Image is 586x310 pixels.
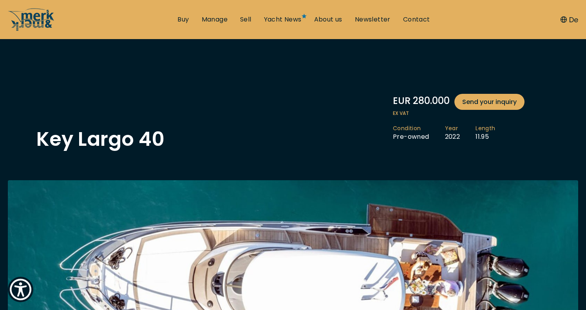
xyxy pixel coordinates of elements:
[454,94,525,110] a: Send your inquiry
[476,125,511,141] li: 11.95
[393,125,445,141] li: Pre-owned
[240,15,251,24] a: Sell
[355,15,391,24] a: Newsletter
[393,110,550,117] span: ex VAT
[462,97,517,107] span: Send your inquiry
[445,125,476,141] li: 2022
[314,15,342,24] a: About us
[8,25,55,34] a: /
[403,15,430,24] a: Contact
[36,129,165,149] h1: Key Largo 40
[445,125,460,133] span: Year
[561,14,578,25] button: De
[177,15,189,24] a: Buy
[393,94,550,110] div: EUR 280.000
[264,15,302,24] a: Yacht News
[393,125,429,133] span: Condition
[202,15,228,24] a: Manage
[476,125,495,133] span: Length
[8,277,33,302] button: Show Accessibility Preferences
